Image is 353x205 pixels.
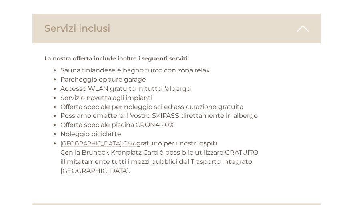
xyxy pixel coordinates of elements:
strong: La nostra offerta include inoltre i seguenti servizi: [44,55,189,62]
div: [GEOGRAPHIC_DATA] [12,23,134,30]
div: Buon giorno, come possiamo aiutarla? [6,22,138,46]
div: mercoledì [108,6,157,20]
div: Servizi inclusi [32,14,321,43]
li: Offerta speciale piscina CRON4 20% [60,121,309,130]
li: Parcheggio oppure garage [60,75,309,84]
li: Possiamo emettere il Vostro SKIPASS direttamente in albergo [60,111,309,121]
li: Accesso WLAN gratuito in tutto l'albergo [60,84,309,94]
small: 19:32 [12,39,134,44]
li: Offerta speciale per noleggio sci ed assicurazione gratuita [60,103,309,112]
a: [GEOGRAPHIC_DATA] Card [60,140,136,147]
li: Noleggio biciclette [60,130,309,139]
li: Sauna finlandese e bagno turco con zona relax [60,66,309,75]
li: gratuito per i nostri ospiti Con la Bruneck Kronplatz Card è possibile utilizzare GRATUITO illimi... [60,139,309,175]
li: Servizio navetta agli impianti [60,94,309,103]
